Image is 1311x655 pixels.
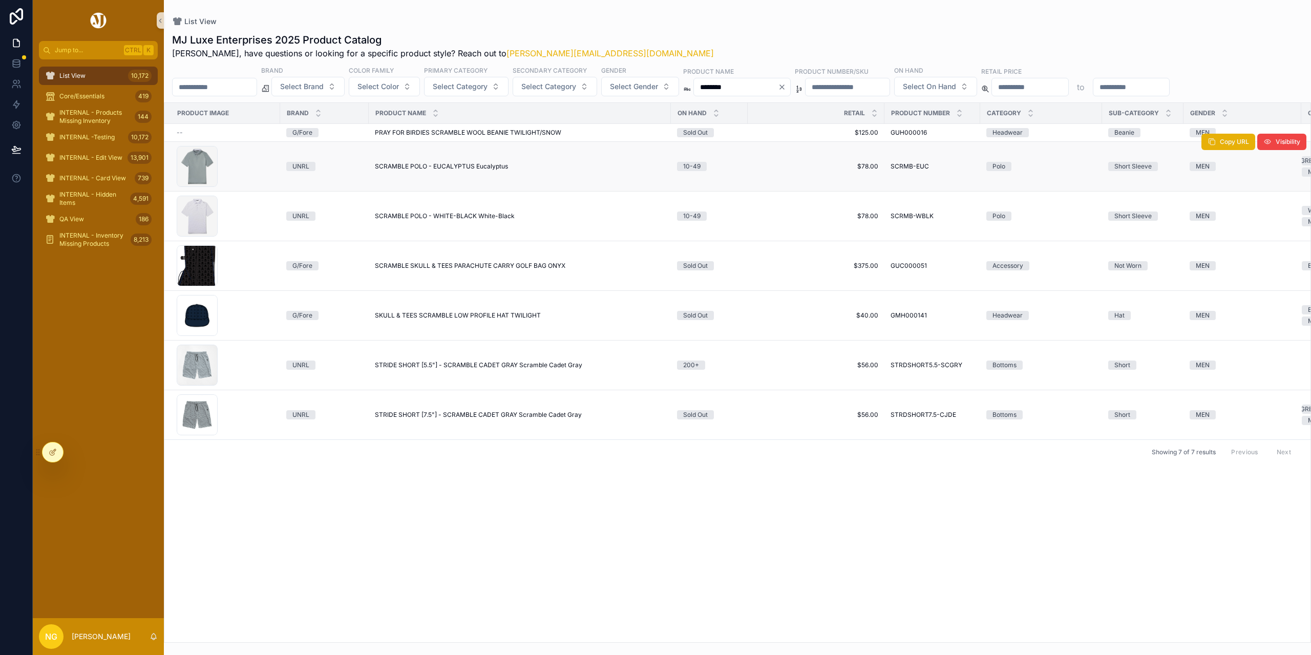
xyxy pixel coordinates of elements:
div: MEN [1196,212,1210,221]
button: Select Button [894,77,977,96]
label: Primary Category [424,66,488,75]
span: Select Category [433,81,488,92]
a: STRDSHORT7.5-CJDE [891,411,974,419]
div: MEN [1196,261,1210,270]
span: STRIDE SHORT [5.5"] - SCRAMBLE CADET GRAY Scramble Cadet Gray [375,361,582,369]
div: Sold Out [683,261,708,270]
div: 10,172 [128,70,152,82]
div: 4,591 [130,193,152,205]
span: GUH000016 [891,129,927,137]
span: $375.00 [754,262,878,270]
div: Short [1114,410,1130,419]
label: Retail Price [981,67,1022,76]
div: MEN [1196,311,1210,320]
a: MEN [1190,128,1295,137]
a: $78.00 [754,212,878,220]
div: Not Worn [1114,261,1141,270]
a: INTERNAL - Inventory Missing Products8,213 [39,230,158,249]
span: Core/Essentials [59,92,104,100]
a: INTERNAL - Products Missing Inventory144 [39,108,158,126]
div: MEN [1196,162,1210,171]
span: NG [45,630,57,643]
div: Short Sleeve [1114,162,1152,171]
a: INTERNAL - Edit View13,901 [39,149,158,167]
div: Short [1114,361,1130,370]
span: Category [987,109,1021,117]
span: Retail [844,109,865,117]
div: 419 [135,90,152,102]
a: Bottoms [986,361,1096,370]
span: INTERNAL - Hidden Items [59,191,126,207]
a: Short Sleeve [1108,162,1177,171]
a: PRAY FOR BIRDIES SCRAMBLE WOOL BEANIE TWILIGHT/SNOW [375,129,665,137]
button: Visibility [1257,134,1306,150]
a: INTERNAL - Card View739 [39,169,158,187]
div: Short Sleeve [1114,212,1152,221]
div: Bottoms [992,410,1017,419]
span: Jump to... [55,46,120,54]
a: QA View186 [39,210,158,228]
label: Product Number/SKU [795,67,869,76]
p: [PERSON_NAME] [72,631,131,642]
span: K [144,46,153,54]
div: G/Fore [292,311,312,320]
div: G/Fore [292,261,312,270]
label: Secondary Category [513,66,587,75]
span: Brand [287,109,309,117]
span: Product Number [891,109,950,117]
a: 10-49 [677,212,742,221]
span: Select Gender [610,81,658,92]
a: MEN [1190,261,1295,270]
span: Ctrl [124,45,142,55]
div: 8,213 [131,234,152,246]
span: Select Category [521,81,576,92]
img: App logo [89,12,108,29]
div: 186 [136,213,152,225]
a: $56.00 [754,361,878,369]
a: Short Sleeve [1108,212,1177,221]
a: Sold Out [677,128,742,137]
span: $56.00 [754,411,878,419]
a: Hat [1108,311,1177,320]
div: Polo [992,212,1005,221]
div: 200+ [683,361,699,370]
a: Short [1108,361,1177,370]
div: Beanie [1114,128,1134,137]
a: 10-49 [677,162,742,171]
a: 200+ [677,361,742,370]
button: Clear [778,83,790,91]
span: Product Image [177,109,229,117]
a: Sold Out [677,311,742,320]
div: UNRL [292,162,309,171]
span: Showing 7 of 7 results [1152,448,1216,456]
span: INTERNAL - Card View [59,174,126,182]
span: List View [184,16,217,27]
span: $125.00 [754,129,878,137]
a: GUH000016 [891,129,974,137]
span: INTERNAL - Products Missing Inventory [59,109,131,125]
span: GMH000141 [891,311,927,320]
div: UNRL [292,410,309,419]
span: Gender [1190,109,1215,117]
span: Product Name [375,109,426,117]
a: Short [1108,410,1177,419]
span: Select Color [357,81,399,92]
div: UNRL [292,361,309,370]
span: INTERNAL -Testing [59,133,115,141]
a: $40.00 [754,311,878,320]
div: scrollable content [33,59,164,262]
span: Select On Hand [903,81,956,92]
a: G/Fore [286,311,363,320]
span: STRIDE SHORT [7.5"] - SCRAMBLE CADET GRAY Scramble Cadet Gray [375,411,582,419]
span: Sub-Category [1109,109,1159,117]
a: $78.00 [754,162,878,171]
div: G/Fore [292,128,312,137]
button: Select Button [349,77,420,96]
label: Product Name [683,67,734,76]
a: Polo [986,212,1096,221]
div: 10-49 [683,212,701,221]
span: STRDSHORT7.5-CJDE [891,411,956,419]
span: List View [59,72,86,80]
span: Visibility [1276,138,1300,146]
